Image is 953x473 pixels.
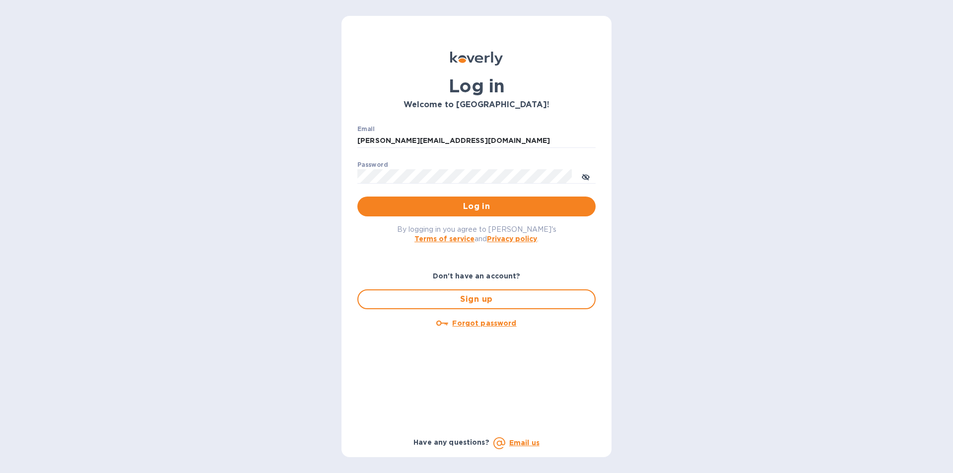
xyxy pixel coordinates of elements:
[509,439,540,447] a: Email us
[576,166,596,186] button: toggle password visibility
[365,201,588,212] span: Log in
[414,235,475,243] a: Terms of service
[357,197,596,216] button: Log in
[413,438,489,446] b: Have any questions?
[452,319,516,327] u: Forgot password
[357,289,596,309] button: Sign up
[397,225,556,243] span: By logging in you agree to [PERSON_NAME]'s and .
[357,100,596,110] h3: Welcome to [GEOGRAPHIC_DATA]!
[433,272,521,280] b: Don't have an account?
[487,235,537,243] a: Privacy policy
[357,134,596,148] input: Enter email address
[357,162,388,168] label: Password
[366,293,587,305] span: Sign up
[357,75,596,96] h1: Log in
[450,52,503,66] img: Koverly
[357,126,375,132] label: Email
